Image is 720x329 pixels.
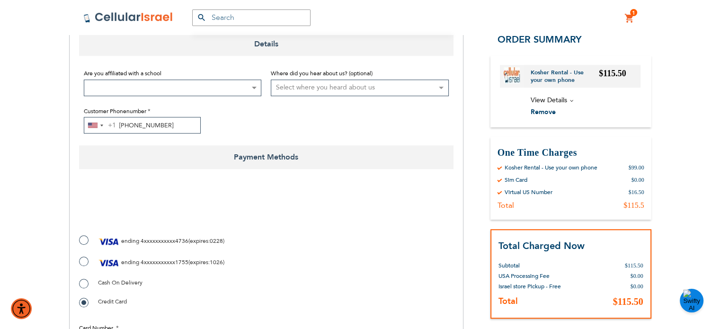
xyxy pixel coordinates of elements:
[79,190,223,227] iframe: reCAPTCHA
[631,283,643,290] span: $0.00
[98,279,142,286] span: Cash On Delivery
[498,272,550,280] span: USA Processing Fee
[531,107,556,116] span: Remove
[498,33,582,46] span: Order Summary
[498,295,518,307] strong: Total
[98,298,127,305] span: Credit Card
[141,258,188,266] span: 4xxxxxxxxxxx1755
[624,13,635,24] a: 1
[190,258,208,266] span: expires
[498,240,585,252] strong: Total Charged Now
[531,69,599,84] a: Kosher Rental - Use your own phone
[271,70,373,77] span: Where did you hear about us? (optional)
[98,234,120,249] img: Visa
[504,67,520,83] img: Kosher Rental - Use your own phone
[631,273,643,279] span: $0.00
[210,237,223,245] span: 0228
[79,145,453,169] span: Payment Methods
[599,69,626,78] span: $115.50
[192,9,311,26] input: Search
[190,237,208,245] span: expires
[210,258,223,266] span: 1026
[531,96,567,105] span: View Details
[629,164,644,171] div: $99.00
[98,256,120,270] img: Visa
[505,176,527,184] div: Sim Card
[79,256,224,270] label: ( : )
[613,296,643,307] span: $115.50
[505,188,552,196] div: Virtual US Number
[121,237,139,245] span: ending
[498,146,644,159] h3: One Time Charges
[623,201,644,210] div: $115.5
[625,262,643,269] span: $115.50
[498,201,514,210] div: Total
[121,258,139,266] span: ending
[84,117,116,133] button: Selected country
[84,117,201,133] input: e.g. 201-555-0123
[629,188,644,196] div: $16.50
[84,70,161,77] span: Are you affiliated with a school
[108,120,116,132] div: +1
[79,32,453,56] span: Details
[11,298,32,319] div: Accessibility Menu
[505,164,597,171] div: Kosher Rental - Use your own phone
[498,253,572,271] th: Subtotal
[79,234,224,249] label: ( : )
[632,9,635,17] span: 1
[498,283,561,290] span: Israel store Pickup - Free
[84,107,146,115] span: Customer Phonenumber
[631,176,644,184] div: $0.00
[83,12,173,23] img: Cellular Israel Logo
[141,237,188,245] span: 4xxxxxxxxxxx4736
